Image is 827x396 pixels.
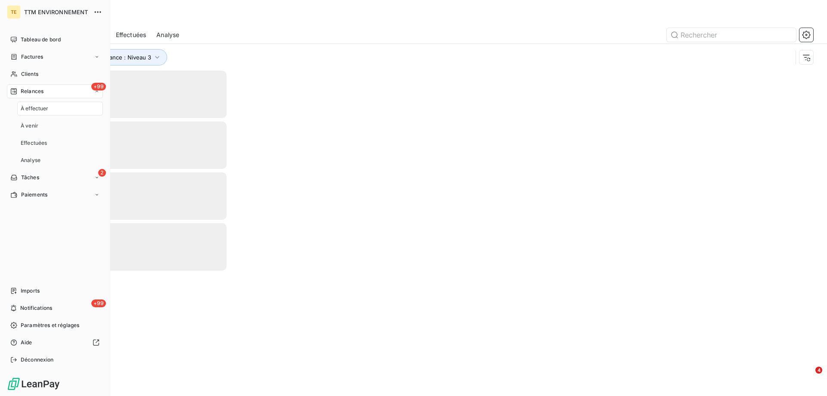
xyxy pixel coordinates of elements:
[7,5,21,19] div: TE
[20,304,52,312] span: Notifications
[21,156,40,164] span: Analyse
[798,367,818,387] iframe: Intercom live chat
[21,53,43,61] span: Factures
[21,321,79,329] span: Paramètres et réglages
[21,139,47,147] span: Effectuées
[21,36,61,44] span: Tableau de bord
[21,287,40,295] span: Imports
[156,31,179,39] span: Analyse
[21,122,38,130] span: À venir
[74,54,151,61] span: Niveau de relance : Niveau 3
[24,9,88,16] span: TTM ENVIRONNEMENT
[21,70,38,78] span: Clients
[21,191,47,199] span: Paiements
[91,83,106,90] span: +99
[815,367,822,374] span: 4
[667,28,796,42] input: Rechercher
[21,105,49,112] span: À effectuer
[116,31,146,39] span: Effectuées
[21,356,54,364] span: Déconnexion
[7,377,60,391] img: Logo LeanPay
[21,339,32,346] span: Aide
[98,169,106,177] span: 2
[61,49,167,65] button: Niveau de relance : Niveau 3
[91,299,106,307] span: +99
[7,336,103,349] a: Aide
[21,174,39,181] span: Tâches
[21,87,44,95] span: Relances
